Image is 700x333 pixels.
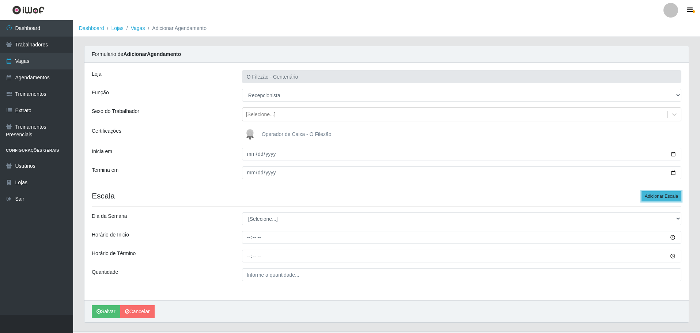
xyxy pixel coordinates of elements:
div: Formulário de [84,46,689,63]
a: Dashboard [79,25,104,31]
label: Dia da Semana [92,212,127,220]
label: Loja [92,70,101,78]
input: 00/00/0000 [242,166,681,179]
input: Informe a quantidade... [242,268,681,281]
input: 00:00 [242,250,681,262]
img: Operador de Caixa - O Filezão [243,127,260,142]
label: Horário de Término [92,250,136,257]
h4: Escala [92,191,681,200]
li: Adicionar Agendamento [145,24,207,32]
label: Horário de Inicio [92,231,129,239]
div: [Selecione...] [246,111,276,118]
nav: breadcrumb [73,20,700,37]
span: Operador de Caixa - O Filezão [262,131,332,137]
button: Salvar [92,305,120,318]
label: Inicia em [92,148,112,155]
a: Lojas [111,25,123,31]
input: 00:00 [242,231,681,244]
input: 00/00/0000 [242,148,681,160]
label: Quantidade [92,268,118,276]
button: Adicionar Escala [642,191,681,201]
label: Função [92,89,109,97]
label: Sexo do Trabalhador [92,107,139,115]
label: Certificações [92,127,121,135]
a: Cancelar [120,305,155,318]
strong: Adicionar Agendamento [123,51,181,57]
img: CoreUI Logo [12,5,45,15]
label: Termina em [92,166,118,174]
a: Vagas [131,25,145,31]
